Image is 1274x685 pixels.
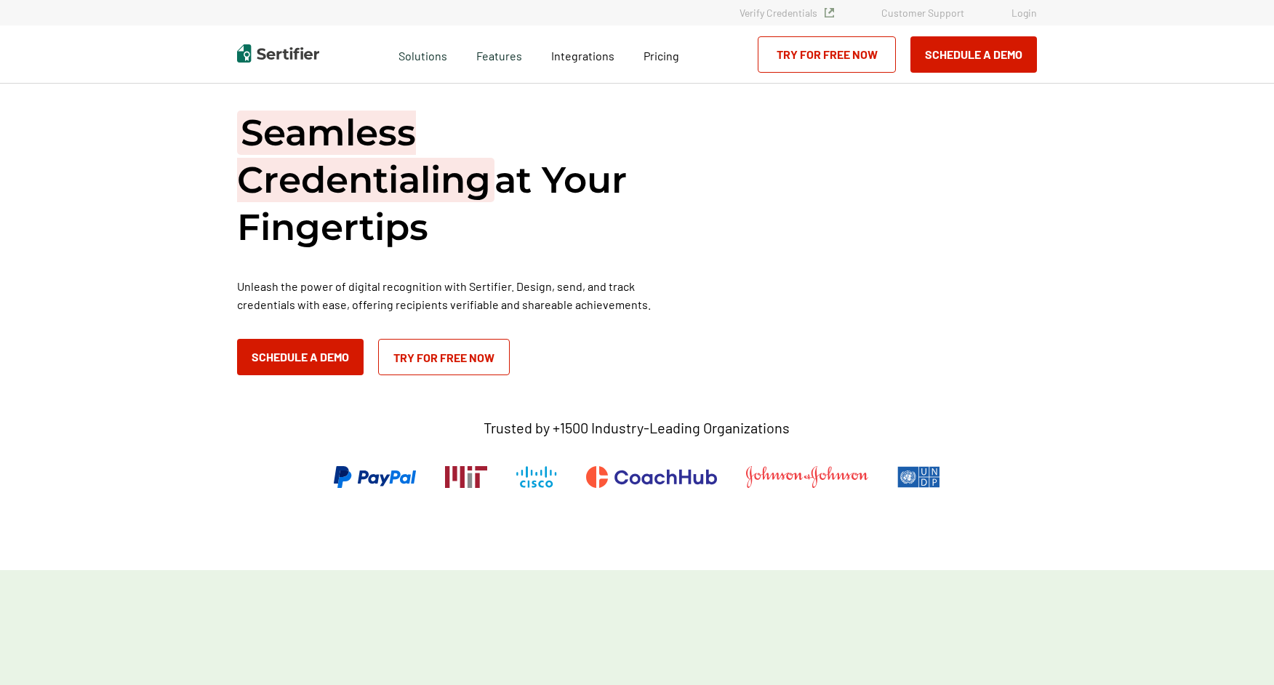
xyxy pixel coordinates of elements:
[484,419,790,437] p: Trusted by +1500 Industry-Leading Organizations
[445,466,487,488] img: Massachusetts Institute of Technology
[740,7,834,19] a: Verify Credentials
[237,277,673,313] p: Unleash the power of digital recognition with Sertifier. Design, send, and track credentials with...
[881,7,964,19] a: Customer Support
[586,466,717,488] img: CoachHub
[825,8,834,17] img: Verified
[334,466,416,488] img: PayPal
[237,109,673,251] h1: at Your Fingertips
[237,44,319,63] img: Sertifier | Digital Credentialing Platform
[1011,7,1037,19] a: Login
[398,45,447,63] span: Solutions
[746,466,868,488] img: Johnson & Johnson
[551,45,614,63] a: Integrations
[551,49,614,63] span: Integrations
[378,339,510,375] a: Try for Free Now
[476,45,522,63] span: Features
[897,466,940,488] img: UNDP
[644,45,679,63] a: Pricing
[644,49,679,63] span: Pricing
[237,111,494,202] span: Seamless Credentialing
[516,466,557,488] img: Cisco
[758,36,896,73] a: Try for Free Now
